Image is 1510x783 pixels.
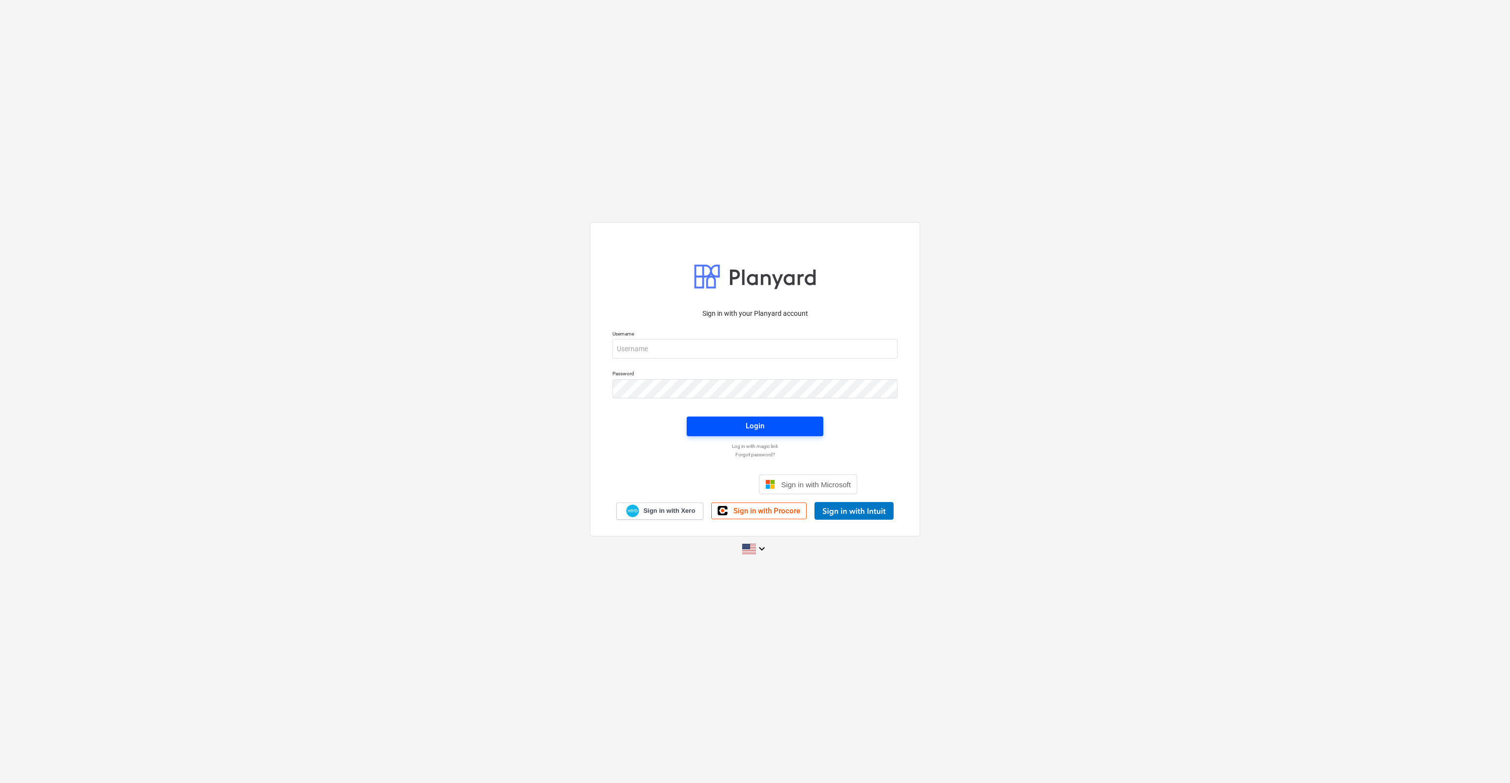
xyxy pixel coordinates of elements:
img: Xero logo [626,504,639,518]
button: Login [687,417,823,436]
p: Sign in with your Planyard account [612,308,898,319]
p: Username [612,331,898,339]
div: Login [746,419,764,432]
input: Username [612,339,898,359]
iframe: Knop Inloggen met Google [648,474,756,495]
span: Sign in with Xero [643,506,695,515]
p: Password [612,370,898,379]
img: Microsoft logo [765,479,775,489]
i: keyboard_arrow_down [756,543,768,555]
span: Sign in with Microsoft [781,480,851,489]
a: Log in with magic link [608,443,902,449]
a: Forgot password? [608,451,902,458]
span: Sign in with Procore [733,506,800,515]
a: Sign in with Procore [711,503,807,519]
a: Sign in with Xero [616,503,704,520]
